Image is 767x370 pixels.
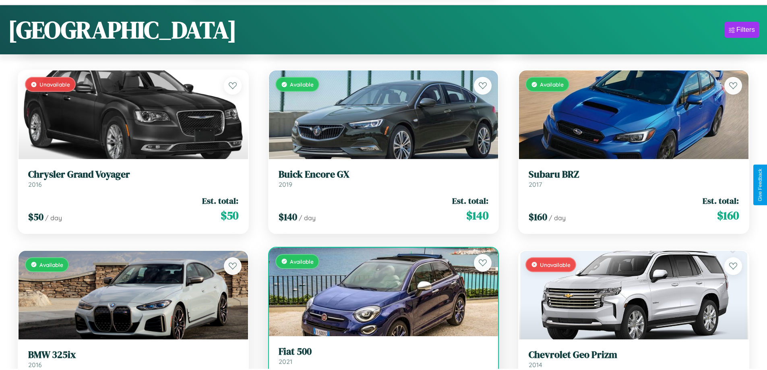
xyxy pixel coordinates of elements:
[717,207,739,223] span: $ 160
[39,261,63,268] span: Available
[529,180,542,188] span: 2017
[529,349,739,369] a: Chevrolet Geo Prizm2014
[202,195,238,207] span: Est. total:
[39,81,70,88] span: Unavailable
[540,261,571,268] span: Unavailable
[28,349,238,361] h3: BMW 325ix
[529,361,542,369] span: 2014
[290,258,314,265] span: Available
[28,349,238,369] a: BMW 325ix2016
[757,169,763,201] div: Give Feedback
[45,214,62,222] span: / day
[452,195,488,207] span: Est. total:
[279,169,489,188] a: Buick Encore GX2019
[221,207,238,223] span: $ 50
[299,214,316,222] span: / day
[28,180,42,188] span: 2016
[529,169,739,188] a: Subaru BRZ2017
[279,358,292,366] span: 2021
[279,180,292,188] span: 2019
[28,169,238,180] h3: Chrysler Grand Voyager
[279,346,489,366] a: Fiat 5002021
[736,26,755,34] div: Filters
[549,214,566,222] span: / day
[8,13,237,46] h1: [GEOGRAPHIC_DATA]
[28,361,42,369] span: 2016
[529,169,739,180] h3: Subaru BRZ
[703,195,739,207] span: Est. total:
[279,346,489,358] h3: Fiat 500
[540,81,564,88] span: Available
[290,81,314,88] span: Available
[529,210,547,223] span: $ 160
[725,22,759,38] button: Filters
[279,210,297,223] span: $ 140
[279,169,489,180] h3: Buick Encore GX
[28,210,43,223] span: $ 50
[529,349,739,361] h3: Chevrolet Geo Prizm
[28,169,238,188] a: Chrysler Grand Voyager2016
[466,207,488,223] span: $ 140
